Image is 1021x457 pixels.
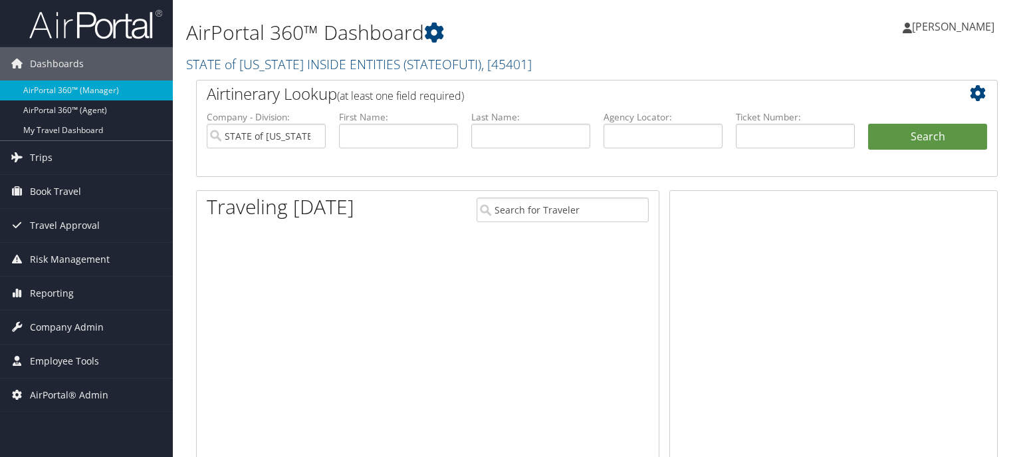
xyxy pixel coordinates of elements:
[30,175,81,208] span: Book Travel
[903,7,1008,47] a: [PERSON_NAME]
[912,19,994,34] span: [PERSON_NAME]
[403,55,481,73] span: ( STATEOFUTI )
[339,110,458,124] label: First Name:
[186,55,532,73] a: STATE of [US_STATE] INSIDE ENTITIES
[30,379,108,412] span: AirPortal® Admin
[604,110,723,124] label: Agency Locator:
[736,110,855,124] label: Ticket Number:
[30,311,104,344] span: Company Admin
[30,47,84,80] span: Dashboards
[30,277,74,310] span: Reporting
[29,9,162,40] img: airportal-logo.png
[207,193,354,221] h1: Traveling [DATE]
[30,141,53,174] span: Trips
[868,124,987,150] button: Search
[30,243,110,276] span: Risk Management
[207,82,921,105] h2: Airtinerary Lookup
[477,198,649,222] input: Search for Traveler
[207,110,326,124] label: Company - Division:
[30,345,99,378] span: Employee Tools
[481,55,532,73] span: , [ 45401 ]
[186,19,734,47] h1: AirPortal 360™ Dashboard
[30,209,100,242] span: Travel Approval
[471,110,590,124] label: Last Name:
[337,88,464,103] span: (at least one field required)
